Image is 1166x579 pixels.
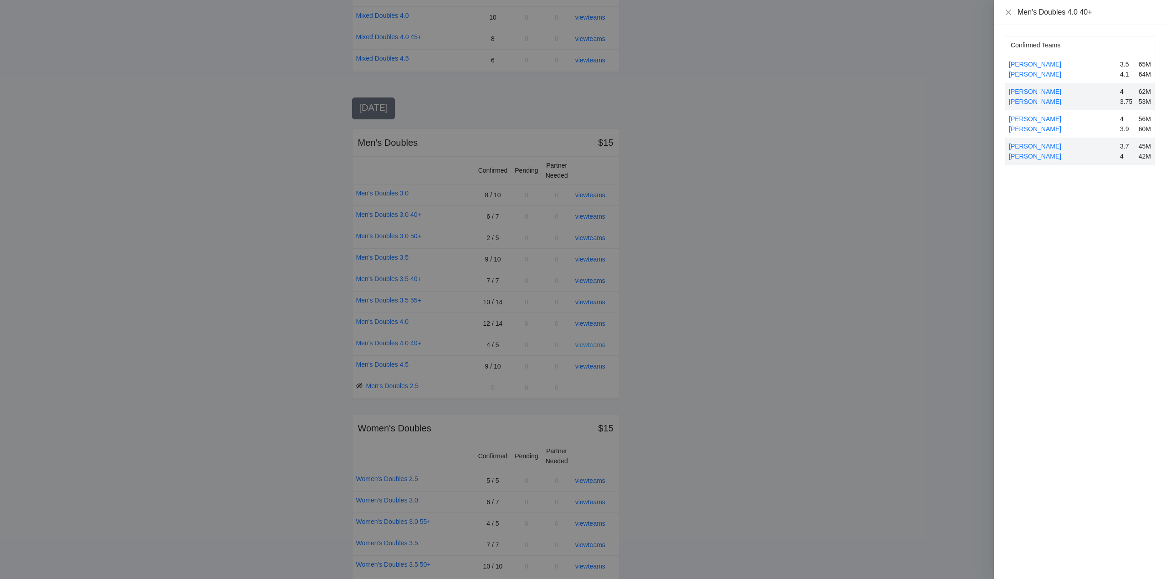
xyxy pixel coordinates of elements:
button: Close [1005,9,1012,16]
div: 3.5 [1120,59,1134,69]
div: 65M [1137,59,1151,69]
div: 3.7 [1120,141,1134,151]
a: [PERSON_NAME] [1009,98,1061,105]
div: 4 [1120,151,1134,161]
a: [PERSON_NAME] [1009,125,1061,133]
div: 3.9 [1120,124,1134,134]
div: 42M [1137,151,1151,161]
div: 4.1 [1120,69,1134,79]
a: [PERSON_NAME] [1009,71,1061,78]
a: [PERSON_NAME] [1009,88,1061,95]
div: 53M [1137,97,1151,107]
div: 45M [1137,141,1151,151]
a: [PERSON_NAME] [1009,143,1061,150]
div: 56M [1137,114,1151,124]
div: Confirmed Teams [1011,36,1149,54]
div: 3.75 [1120,97,1134,107]
a: [PERSON_NAME] [1009,153,1061,160]
div: 62M [1137,87,1151,97]
a: [PERSON_NAME] [1009,61,1061,68]
div: Men's Doubles 4.0 40+ [1018,7,1155,17]
div: 4 [1120,114,1134,124]
span: close [1005,9,1012,16]
div: 60M [1137,124,1151,134]
div: 4 [1120,87,1134,97]
a: [PERSON_NAME] [1009,115,1061,123]
div: 64M [1137,69,1151,79]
